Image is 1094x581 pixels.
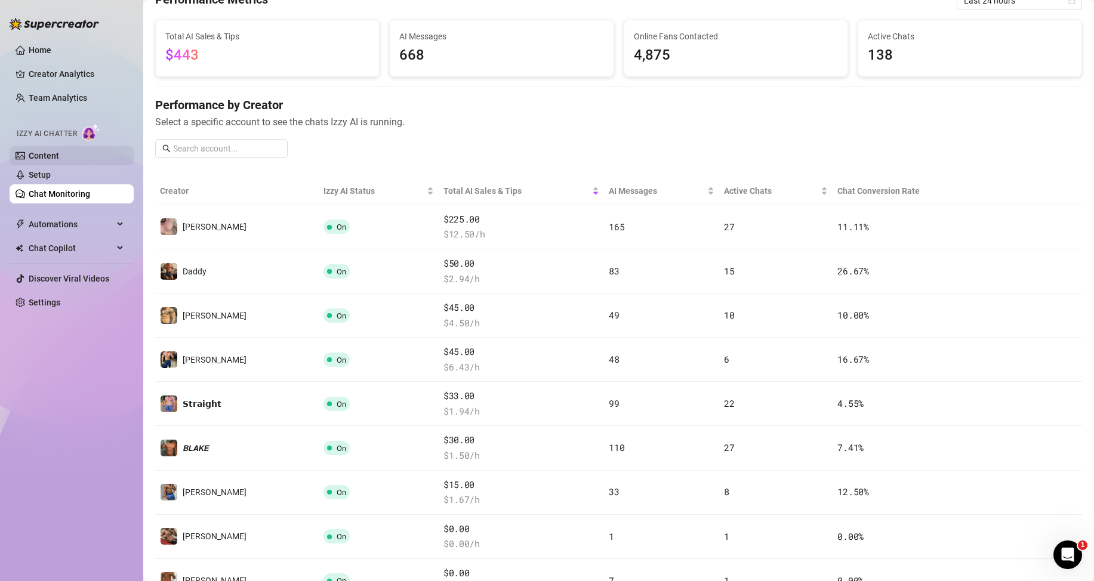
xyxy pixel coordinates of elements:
[16,244,23,252] img: Chat Copilot
[443,537,599,551] span: $ 0.00 /h
[161,528,177,545] img: Dylan
[443,522,599,536] span: $0.00
[443,433,599,447] span: $30.00
[319,177,439,205] th: Izzy AI Status
[183,311,246,320] span: [PERSON_NAME]
[837,353,868,365] span: 16.67 %
[837,441,864,453] span: 7.41 %
[161,484,177,500] img: 𝙆𝙀𝙑𝙄𝙉
[399,30,603,43] span: AI Messages
[443,212,599,227] span: $225.00
[183,355,246,364] span: [PERSON_NAME]
[399,44,603,67] span: 668
[609,441,624,453] span: 110
[183,267,207,276] span: Daddy
[165,30,369,43] span: Total AI Sales & Tips
[609,265,619,277] span: 83
[183,443,209,453] span: 𝘽𝙇𝘼𝙆𝙀
[724,397,734,409] span: 22
[868,44,1072,67] span: 138
[724,221,734,233] span: 27
[837,221,868,233] span: 11.11 %
[161,395,177,412] img: 𝗦𝘁𝗿𝗮𝗶𝗴𝗵𝘁
[29,239,113,258] span: Chat Copilot
[183,222,246,231] span: [PERSON_NAME]
[724,486,729,497] span: 8
[16,220,25,229] span: thunderbolt
[837,265,868,277] span: 26.67 %
[443,478,599,492] span: $15.00
[29,93,87,103] a: Team Analytics
[183,487,246,497] span: [PERSON_NAME]
[183,531,246,541] span: [PERSON_NAME]
[337,532,346,541] span: On
[337,444,346,453] span: On
[155,115,1082,129] span: Select a specific account to see the chats Izzy AI is running.
[29,64,124,84] a: Creator Analytics
[29,45,51,55] a: Home
[10,18,99,30] img: logo-BBDzfeDw.svg
[724,184,819,197] span: Active Chats
[29,274,109,283] a: Discover Viral Videos
[443,493,599,507] span: $ 1.67 /h
[165,47,199,63] span: $443
[609,221,624,233] span: 165
[837,486,868,497] span: 12.50 %
[609,353,619,365] span: 48
[337,267,346,276] span: On
[29,189,90,199] a: Chat Monitoring
[443,345,599,359] span: $45.00
[724,530,729,542] span: 1
[29,298,60,307] a: Settings
[337,222,346,231] span: On
[724,353,729,365] span: 6
[162,144,171,153] span: search
[604,177,719,205] th: AI Messages
[609,397,619,409] span: 99
[443,184,590,197] span: Total AI Sales & Tips
[161,351,177,368] img: Paul
[443,256,599,271] span: $50.00
[161,307,177,324] img: 𝙅𝙊𝙀
[29,170,51,180] a: Setup
[443,449,599,463] span: $ 1.50 /h
[724,309,734,321] span: 10
[443,227,599,242] span: $ 12.50 /h
[439,177,604,205] th: Total AI Sales & Tips
[634,44,838,67] span: 4,875
[155,177,319,205] th: Creator
[443,272,599,286] span: $ 2.94 /h
[29,151,59,160] a: Content
[173,142,281,155] input: Search account...
[443,301,599,315] span: $45.00
[161,218,177,235] img: Michael
[443,360,599,375] span: $ 6.43 /h
[443,316,599,330] span: $ 4.50 /h
[719,177,833,205] th: Active Chats
[337,488,346,497] span: On
[337,311,346,320] span: On
[1053,540,1082,569] iframe: Intercom live chat
[443,566,599,580] span: $0.00
[868,30,1072,43] span: Active Chats
[724,265,734,277] span: 15
[609,184,704,197] span: AI Messages
[837,309,868,321] span: 10.00 %
[609,309,619,321] span: 49
[634,30,838,43] span: Online Fans Contacted
[443,389,599,403] span: $33.00
[161,440,177,456] img: 𝘽𝙇𝘼𝙆𝙀
[29,215,113,234] span: Automations
[833,177,989,205] th: Chat Conversion Rate
[17,128,77,140] span: Izzy AI Chatter
[609,530,614,542] span: 1
[1078,540,1087,550] span: 1
[337,400,346,409] span: On
[323,184,424,197] span: Izzy AI Status
[837,397,864,409] span: 4.55 %
[161,263,177,280] img: Daddy
[724,441,734,453] span: 27
[337,356,346,364] span: On
[443,404,599,419] span: $ 1.94 /h
[155,97,1082,113] h4: Performance by Creator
